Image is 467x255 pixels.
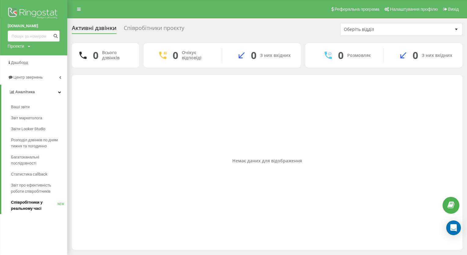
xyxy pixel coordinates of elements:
[93,50,98,61] div: 0
[446,220,461,235] div: Open Intercom Messenger
[11,124,67,135] a: Звіти Looker Studio
[15,90,35,94] span: Аналiтика
[413,50,418,61] div: 0
[1,85,67,99] a: Аналiтика
[338,50,344,61] div: 0
[11,182,64,194] span: Звіт про ефективність роботи співробітників
[11,60,28,65] span: Дашборд
[422,53,452,58] div: З них вхідних
[11,197,67,214] a: Співробітники у реальному часіNEW
[335,7,380,12] span: Реферальна програма
[11,115,42,121] span: Звіт маркетолога
[13,75,43,79] span: Центр звернень
[8,23,60,29] a: [DOMAIN_NAME]
[11,126,45,132] span: Звіти Looker Studio
[11,154,64,166] span: Багатоканальні послідовності
[11,199,57,212] span: Співробітники у реальному часі
[8,31,60,42] input: Пошук за номером
[347,53,371,58] div: Розмовляє
[173,50,178,61] div: 0
[448,7,459,12] span: Вихід
[8,6,60,21] img: Ringostat logo
[11,171,47,177] span: Статистика callback
[72,25,116,34] div: Активні дзвінки
[124,25,184,34] div: Співробітники проєкту
[11,180,67,197] a: Звіт про ефективність роботи співробітників
[11,104,30,110] span: Ваші звіти
[8,43,24,49] div: Проекти
[11,102,67,113] a: Ваші звіти
[11,152,67,169] a: Багатоканальні послідовності
[102,50,132,61] div: Всього дзвінків
[390,7,438,12] span: Налаштування профілю
[344,27,417,32] div: Оберіть відділ
[11,137,64,149] span: Розподіл дзвінків по дням тижня та погодинно
[11,135,67,152] a: Розподіл дзвінків по дням тижня та погодинно
[77,158,458,164] div: Немає даних для відображення
[182,50,213,61] div: Очікує відповіді
[11,169,67,180] a: Статистика callback
[11,113,67,124] a: Звіт маркетолога
[260,53,291,58] div: З них вхідних
[251,50,256,61] div: 0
